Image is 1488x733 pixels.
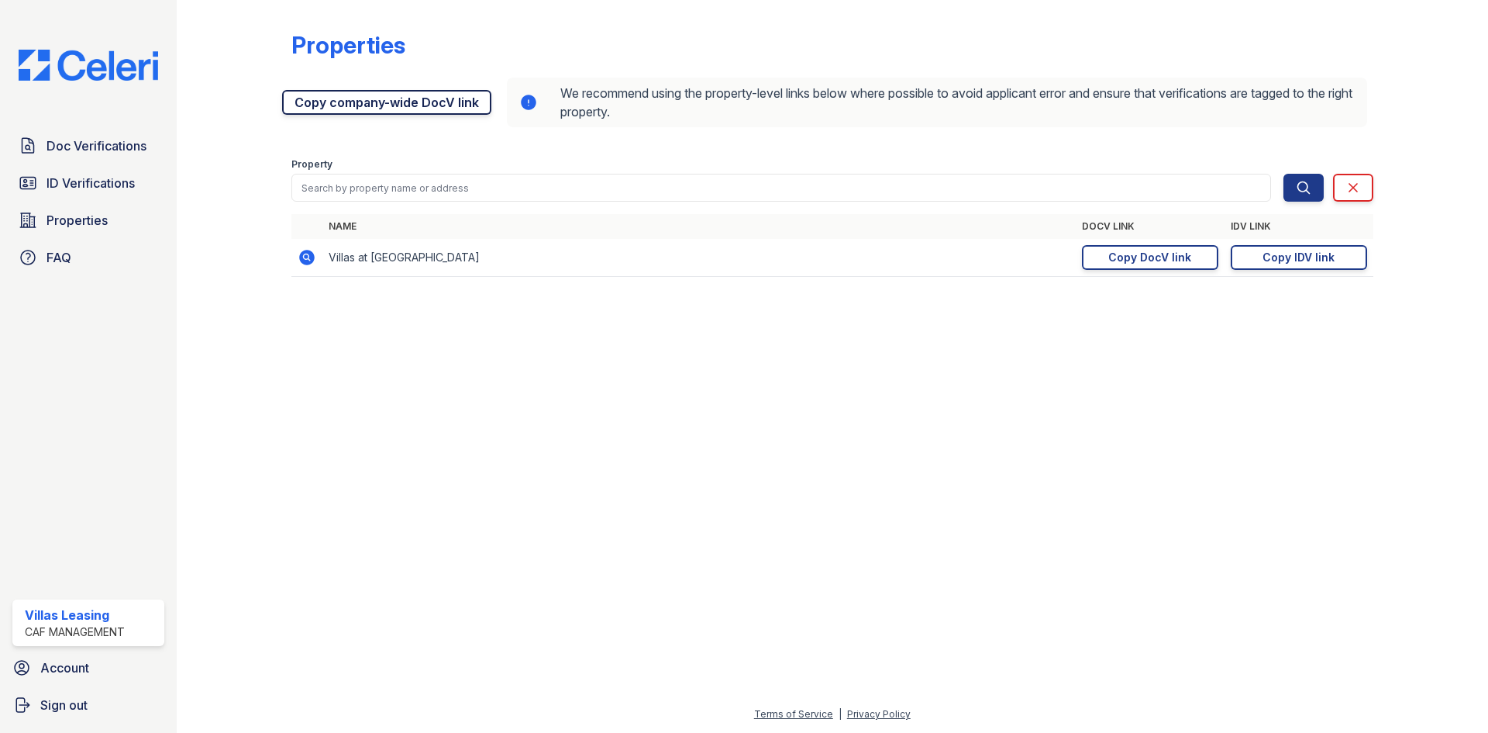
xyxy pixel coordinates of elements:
a: Sign out [6,690,170,721]
div: We recommend using the property-level links below where possible to avoid applicant error and ens... [507,78,1367,127]
a: Copy DocV link [1082,245,1218,270]
div: | [839,708,842,720]
td: Villas at [GEOGRAPHIC_DATA] [322,239,1076,277]
a: Account [6,652,170,683]
span: Properties [46,211,108,230]
a: ID Verifications [12,168,164,199]
div: Properties [291,31,405,59]
a: Copy IDV link [1231,245,1367,270]
span: ID Verifications [46,174,135,192]
span: FAQ [46,248,71,267]
span: Sign out [40,696,88,714]
th: DocV Link [1076,214,1224,239]
input: Search by property name or address [291,174,1271,202]
div: Copy DocV link [1108,250,1191,265]
div: Villas Leasing [25,606,125,624]
span: Account [40,659,89,677]
span: Doc Verifications [46,137,146,155]
label: Property [291,158,332,171]
a: FAQ [12,242,164,273]
img: CE_Logo_Blue-a8612792a0a2168367f1c8372b55b34899dd931a85d93a1a3d3e32e68fde9ad4.png [6,50,170,81]
th: IDV Link [1224,214,1373,239]
th: Name [322,214,1076,239]
a: Copy company-wide DocV link [282,90,491,115]
a: Terms of Service [754,708,833,720]
a: Privacy Policy [847,708,911,720]
a: Doc Verifications [12,130,164,161]
div: Copy IDV link [1262,250,1335,265]
a: Properties [12,205,164,236]
div: CAF Management [25,624,125,640]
